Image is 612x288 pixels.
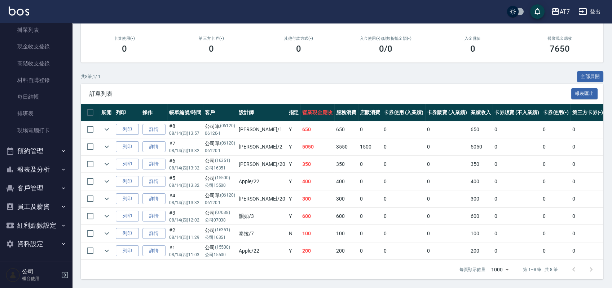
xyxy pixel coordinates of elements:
[101,141,112,152] button: expand row
[382,190,426,207] td: 0
[237,190,287,207] td: [PERSON_NAME] /20
[470,44,475,54] h3: 0
[205,165,235,171] p: 公司16351
[469,156,493,173] td: 350
[215,157,230,165] p: (16351)
[358,173,382,190] td: 0
[382,242,426,259] td: 0
[237,121,287,138] td: [PERSON_NAME] /1
[169,234,201,241] p: 08/14 (四) 11:29
[169,165,201,171] p: 08/14 (四) 13:32
[116,228,139,239] button: 列印
[122,44,127,54] h3: 0
[101,176,112,187] button: expand row
[300,242,334,259] td: 200
[571,242,605,259] td: 0
[169,147,201,154] p: 08/14 (四) 13:32
[237,242,287,259] td: Apple /22
[379,44,392,54] h3: 0 /0
[167,156,203,173] td: #6
[287,208,300,225] td: Y
[300,104,334,121] th: 營業現金應收
[167,242,203,259] td: #1
[167,173,203,190] td: #5
[215,227,230,234] p: (16351)
[205,234,235,241] p: 公司16351
[205,175,235,182] div: 公司
[205,252,235,258] p: 公司15500
[101,159,112,169] button: expand row
[493,173,541,190] td: 0
[142,176,166,187] a: 詳情
[469,104,493,121] th: 業績收入
[101,228,112,239] button: expand row
[334,225,358,242] td: 100
[205,217,235,223] p: 公司07038
[142,124,166,135] a: 詳情
[237,208,287,225] td: 韻如 /3
[493,208,541,225] td: 0
[300,156,334,173] td: 350
[488,260,511,279] div: 1000
[300,190,334,207] td: 300
[469,208,493,225] td: 600
[493,225,541,242] td: 0
[205,182,235,189] p: 公司15500
[287,225,300,242] td: N
[571,225,605,242] td: 0
[334,121,358,138] td: 650
[287,104,300,121] th: 指定
[571,156,605,173] td: 0
[142,245,166,257] a: 詳情
[493,242,541,259] td: 0
[550,44,570,54] h3: 7650
[382,208,426,225] td: 0
[169,130,201,137] p: 08/14 (四) 13:57
[541,190,571,207] td: 0
[358,121,382,138] td: 0
[358,156,382,173] td: 0
[576,5,603,18] button: 登出
[425,242,469,259] td: 0
[469,173,493,190] td: 400
[89,90,571,98] span: 訂單列表
[358,190,382,207] td: 0
[209,44,214,54] h3: 0
[22,268,59,275] h5: 公司
[300,121,334,138] td: 650
[351,36,421,41] h2: 入金使用(-) /點數折抵金額(-)
[167,208,203,225] td: #3
[142,228,166,239] a: 詳情
[560,7,570,16] div: AT7
[169,252,201,258] p: 08/14 (四) 11:03
[425,225,469,242] td: 0
[205,199,235,206] p: 06120-1
[205,244,235,252] div: 公司
[334,242,358,259] td: 200
[100,104,114,121] th: 展開
[177,36,247,41] h2: 第三方卡券(-)
[116,193,139,205] button: 列印
[220,122,235,130] p: (06120)
[358,104,382,121] th: 店販消費
[334,173,358,190] td: 400
[334,208,358,225] td: 600
[571,208,605,225] td: 0
[382,104,426,121] th: 卡券使用 (入業績)
[89,36,159,41] h2: 卡券使用(-)
[3,105,69,122] a: 排班表
[169,217,201,223] p: 08/14 (四) 12:02
[167,225,203,242] td: #2
[358,138,382,155] td: 1500
[287,190,300,207] td: Y
[220,140,235,147] p: (06120)
[142,193,166,205] a: 詳情
[548,4,573,19] button: AT7
[382,225,426,242] td: 0
[493,104,541,121] th: 卡券販賣 (不入業績)
[3,160,69,179] button: 報表及分析
[571,90,598,97] a: 報表匯出
[493,190,541,207] td: 0
[530,4,545,19] button: save
[116,124,139,135] button: 列印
